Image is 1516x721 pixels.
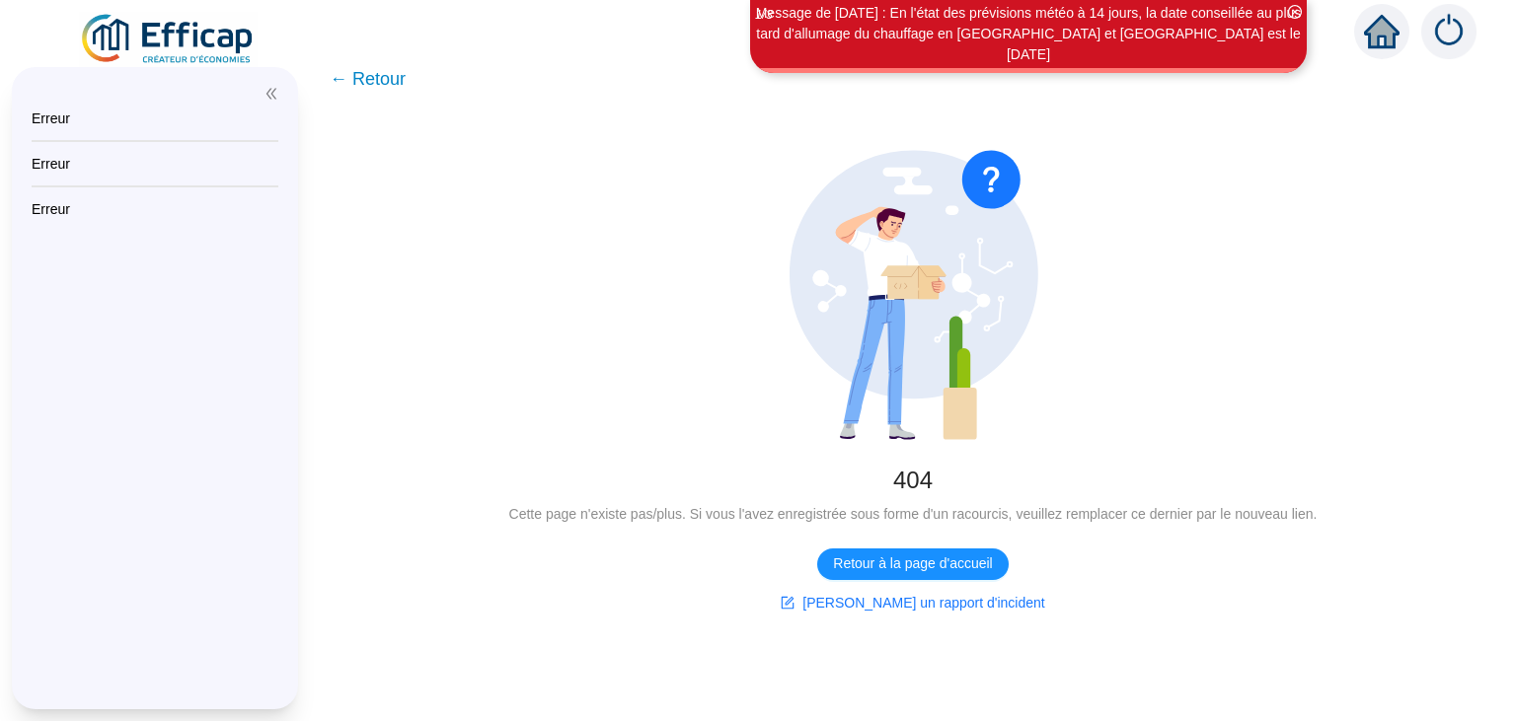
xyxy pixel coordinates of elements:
div: Erreur [32,108,278,128]
div: Erreur [32,199,278,219]
span: [PERSON_NAME] un rapport d'incident [802,593,1044,613]
span: double-left [265,87,278,101]
button: [PERSON_NAME] un rapport d'incident [765,588,1060,619]
div: Message de [DATE] : En l'état des prévisions météo à 14 jours, la date conseillée au plus tard d'... [753,3,1304,65]
button: Retour à la page d'accueil [817,548,1008,580]
img: efficap energie logo [79,12,258,67]
span: home [1364,14,1400,49]
span: close-circle [1288,5,1302,19]
span: form [781,596,795,610]
i: 1 / 3 [755,7,773,22]
span: ← Retour [330,65,406,93]
div: Cette page n'existe pas/plus. Si vous l'avez enregistrée sous forme d'un racourcis, veuillez remp... [341,504,1484,525]
div: 404 [341,465,1484,496]
span: Retour à la page d'accueil [833,553,992,574]
div: Erreur [32,154,278,174]
img: alerts [1421,4,1477,59]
